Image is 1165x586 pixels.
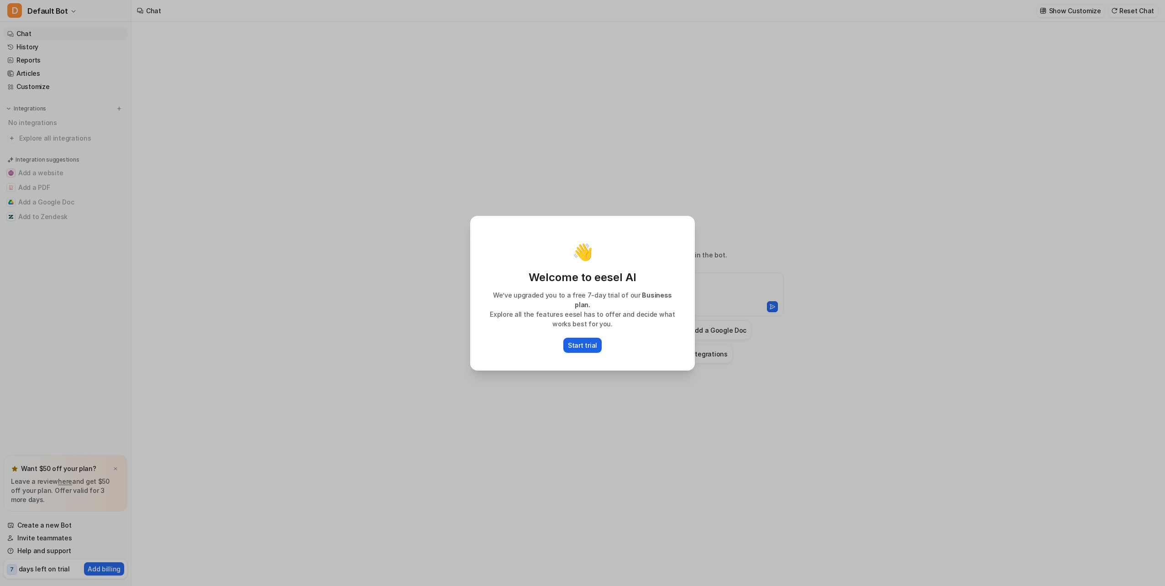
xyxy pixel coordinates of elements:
[563,338,602,353] button: Start trial
[481,270,684,285] p: Welcome to eesel AI
[481,290,684,309] p: We’ve upgraded you to a free 7-day trial of our
[481,309,684,329] p: Explore all the features eesel has to offer and decide what works best for you.
[568,340,597,350] p: Start trial
[572,243,593,261] p: 👋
